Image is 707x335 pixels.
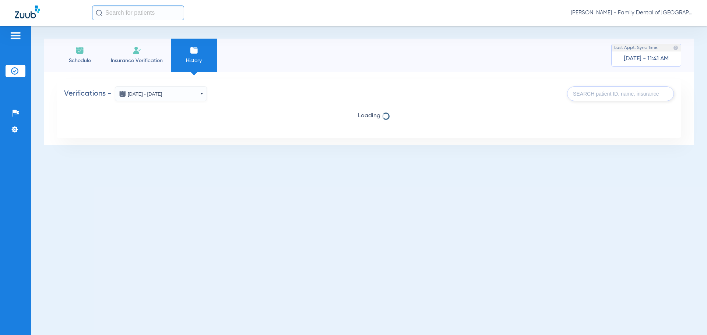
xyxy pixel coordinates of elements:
button: [DATE] - [DATE] [115,86,207,101]
input: Search for patients [92,6,184,20]
span: Loading [64,112,674,120]
img: History [190,46,198,55]
span: History [176,57,211,64]
img: date icon [119,90,126,97]
span: [DATE] - 11:41 AM [624,55,669,63]
span: [PERSON_NAME] - Family Dental of [GEOGRAPHIC_DATA] [571,9,692,17]
img: Zuub Logo [15,6,40,18]
img: Manual Insurance Verification [133,46,141,55]
img: Search Icon [96,10,102,16]
span: Schedule [62,57,97,64]
img: last sync help info [673,45,678,50]
img: Schedule [75,46,84,55]
span: Insurance Verification [108,57,165,64]
h2: Verifications - [64,86,207,101]
input: SEARCH patient ID, name, insurance [567,86,674,101]
span: Last Appt. Sync Time: [614,44,658,51]
img: hamburger-icon [10,31,21,40]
